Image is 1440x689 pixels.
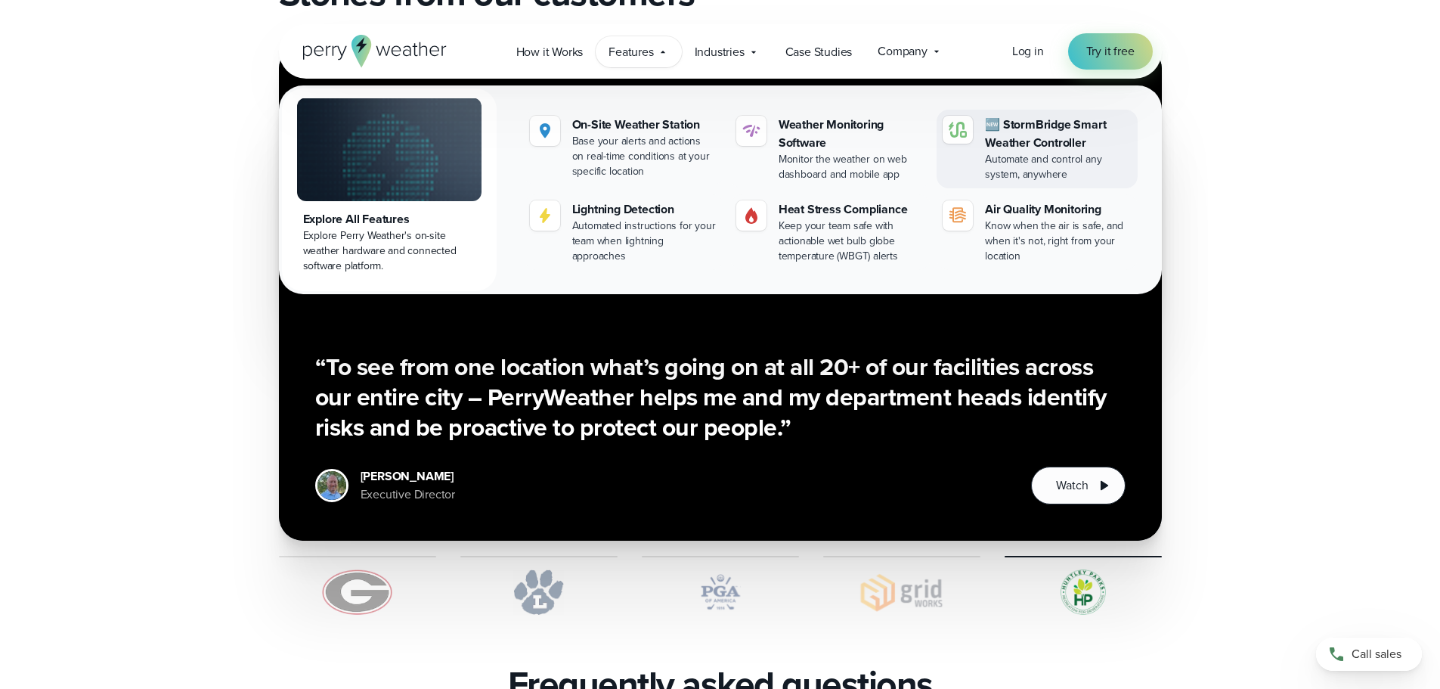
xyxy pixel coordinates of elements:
a: Explore All Features Explore Perry Weather's on-site weather hardware and connected software plat... [282,88,497,291]
a: Call sales [1316,638,1422,671]
img: PGA.svg [642,570,799,615]
span: Company [878,42,927,61]
div: Keep your team safe with actionable wet bulb globe temperature (WBGT) alerts [779,219,924,264]
a: Try it free [1068,33,1153,70]
div: Explore All Features [303,210,475,228]
img: stormbridge-icon-V6.svg [949,122,967,138]
a: 🆕 StormBridge Smart Weather Controller Automate and control any system, anywhere [937,110,1137,188]
a: Air Quality Monitoring Know when the air is safe, and when it's not, right from your location [937,194,1137,270]
div: Automated instructions for your team when lightning approaches [572,219,718,264]
div: Automate and control any system, anywhere [985,152,1131,182]
div: slideshow [279,45,1162,541]
a: Weather Monitoring Software Monitor the weather on web dashboard and mobile app [730,110,931,188]
a: How it Works [503,36,596,67]
div: Air Quality Monitoring [985,200,1131,219]
div: 5 of 5 [279,45,1162,541]
span: Industries [695,43,745,61]
span: Watch [1056,476,1088,495]
div: Weather Monitoring Software [779,116,924,152]
div: Executive Director [361,486,455,504]
div: Explore Perry Weather's on-site weather hardware and connected software platform. [303,228,475,274]
span: Features [609,43,653,61]
div: Lightning Detection [572,200,718,219]
a: Log in [1012,42,1044,61]
button: Watch [1031,467,1125,504]
h3: “To see from one location what’s going on at all 20+ of our facilities across our entire city – P... [315,352,1126,442]
div: [PERSON_NAME] [361,467,455,486]
img: lightning-icon.svg [536,206,554,225]
span: Case Studies [785,43,853,61]
span: Call sales [1352,645,1401,663]
a: Lightning Detection Automated instructions for your team when lightning approaches [524,194,724,270]
img: software-icon.svg [742,122,760,140]
img: aqi-icon.svg [949,206,967,225]
a: Case Studies [773,36,866,67]
div: On-Site Weather Station [572,116,718,134]
span: Try it free [1086,42,1135,61]
div: 🆕 StormBridge Smart Weather Controller [985,116,1131,152]
img: Location.svg [536,122,554,140]
img: Gridworks.svg [823,570,980,615]
div: Monitor the weather on web dashboard and mobile app [779,152,924,182]
a: On-Site Weather Station Base your alerts and actions on real-time conditions at your specific loc... [524,110,724,185]
a: Heat Stress Compliance Keep your team safe with actionable wet bulb globe temperature (WBGT) alerts [730,194,931,270]
span: How it Works [516,43,584,61]
img: Gas.svg [742,206,760,225]
div: Know when the air is safe, and when it's not, right from your location [985,219,1131,264]
div: Heat Stress Compliance [779,200,924,219]
div: Base your alerts and actions on real-time conditions at your specific location [572,134,718,179]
